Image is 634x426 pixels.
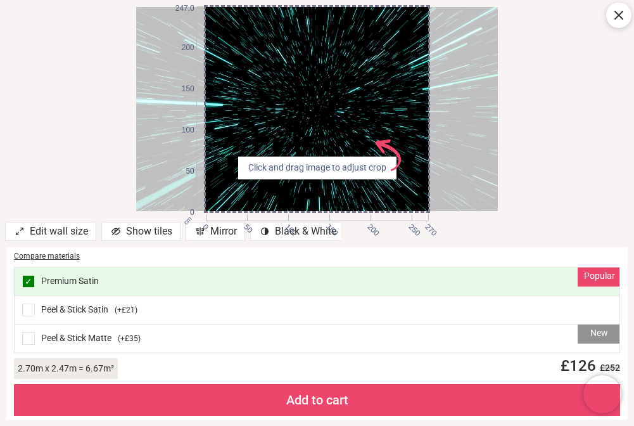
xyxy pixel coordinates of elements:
[14,384,620,416] div: Add to cart
[200,222,208,230] span: 0
[170,125,194,136] span: 100
[365,222,373,230] span: 200
[406,222,414,230] span: 250
[324,222,332,230] span: 150
[170,42,194,53] span: 200
[182,215,193,226] span: cm
[14,251,620,262] div: Compare materials
[15,296,619,325] div: Peel & Stick Satin
[250,222,345,241] div: Black & White
[243,162,391,174] span: Click and drag image to adjust crop
[15,268,619,296] div: Premium Satin
[101,222,181,241] div: Show tiles
[118,333,141,344] span: ( +£35 )
[422,222,431,230] span: 270
[553,357,620,375] span: £ 126
[241,222,250,230] span: 50
[170,84,194,94] span: 150
[583,375,621,413] iframe: Brevo live chat
[14,358,118,379] div: 2.70 m x 2.47 m = 6.67 m²
[5,222,96,241] div: Edit wall size
[282,222,291,230] span: 100
[15,325,619,352] div: Peel & Stick Matte
[170,3,194,14] span: 247.0
[170,166,194,177] span: 50
[115,305,137,316] span: ( +£21 )
[596,363,620,373] span: £ 252
[578,268,619,287] div: Popular
[578,325,619,344] div: New
[186,222,245,241] div: Mirror
[170,207,194,218] span: 0
[25,277,32,286] span: ✓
